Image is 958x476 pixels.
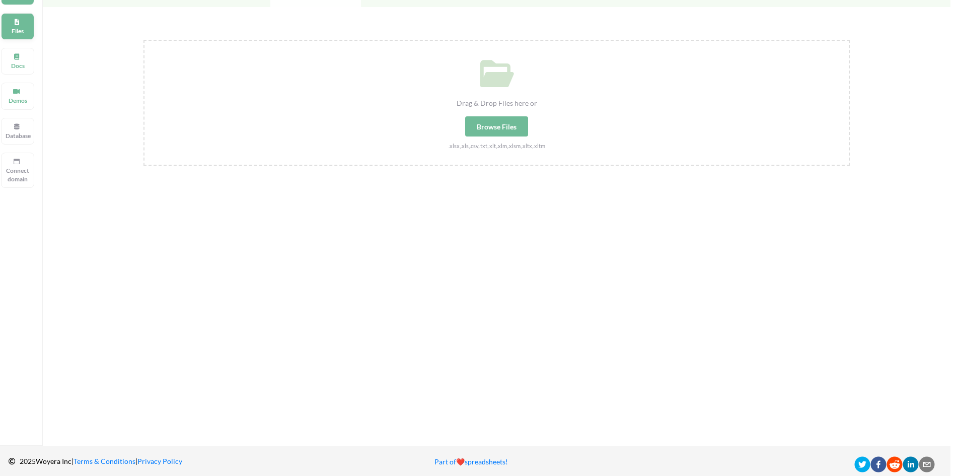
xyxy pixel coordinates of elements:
p: Database [6,131,30,140]
button: reddit [887,456,903,475]
p: | | [8,456,302,466]
span: heart [456,457,465,466]
button: linkedin [903,456,919,475]
a: Terms & Conditions [73,457,135,465]
p: Docs [6,61,30,70]
a: Part ofheartspreadsheets! [434,457,508,466]
div: Browse Files [465,116,528,137]
button: facebook [870,456,887,475]
p: Files [6,27,30,35]
span: 2025 Woyera Inc [8,457,71,465]
div: Drag & Drop Files here or [144,98,849,108]
p: Connect domain [6,166,30,183]
small: .xlsx,.xls,.csv,.txt,.xlt,.xlm,.xlsm,.xltx,.xltm [449,143,545,149]
a: Privacy Policy [137,457,182,465]
button: twitter [854,456,870,475]
p: Demos [6,96,30,105]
